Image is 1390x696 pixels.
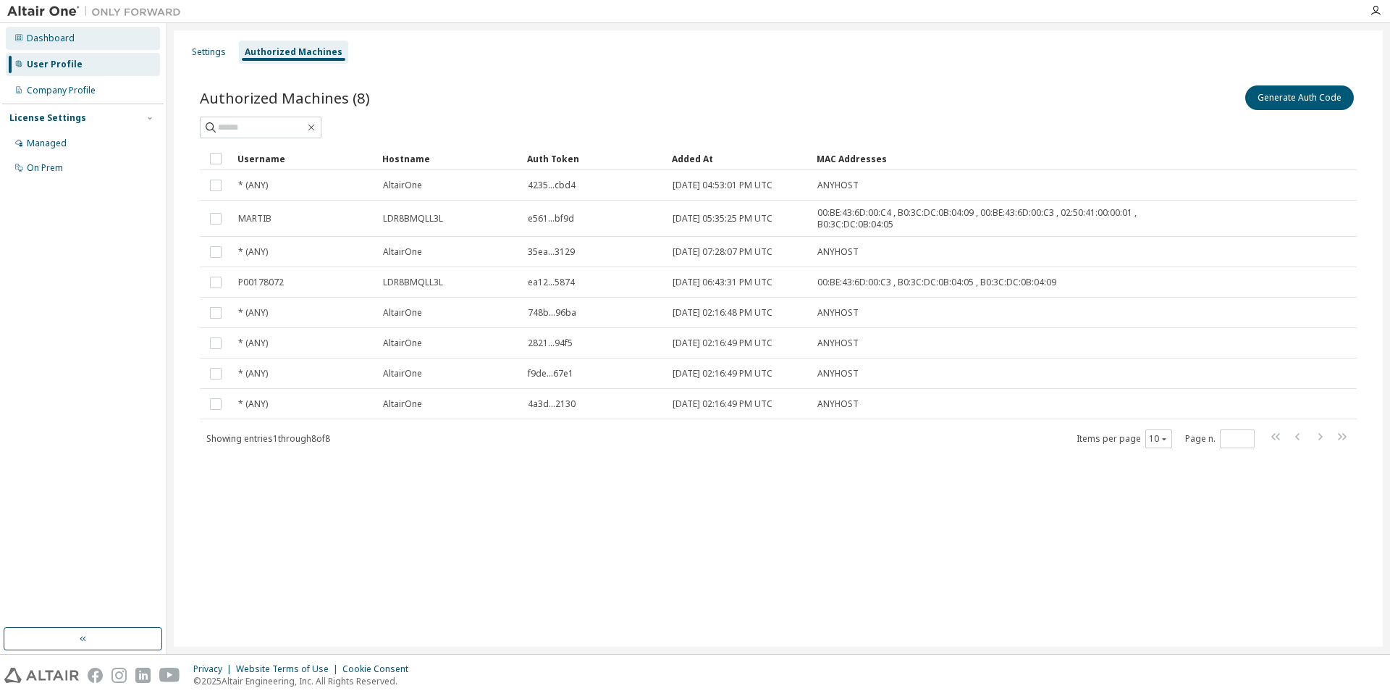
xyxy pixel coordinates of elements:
[673,337,772,349] span: [DATE] 02:16:49 PM UTC
[383,246,422,258] span: AltairOne
[159,668,180,683] img: youtube.svg
[673,246,772,258] span: [DATE] 07:28:07 PM UTC
[527,147,660,170] div: Auth Token
[236,663,342,675] div: Website Terms of Use
[238,398,268,410] span: * (ANY)
[27,59,83,70] div: User Profile
[817,246,859,258] span: ANYHOST
[7,4,188,19] img: Altair One
[673,307,772,319] span: [DATE] 02:16:48 PM UTC
[383,307,422,319] span: AltairOne
[1149,433,1168,445] button: 10
[193,663,236,675] div: Privacy
[817,337,859,349] span: ANYHOST
[27,33,75,44] div: Dashboard
[238,277,284,288] span: P00178072
[111,668,127,683] img: instagram.svg
[245,46,342,58] div: Authorized Machines
[528,368,573,380] span: f9de...67e1
[383,213,443,225] span: LDR8BMQLL3L
[238,337,268,349] span: * (ANY)
[135,668,151,683] img: linkedin.svg
[1077,429,1172,448] span: Items per page
[237,147,371,170] div: Username
[342,663,417,675] div: Cookie Consent
[200,88,370,108] span: Authorized Machines (8)
[27,138,67,149] div: Managed
[1245,85,1354,110] button: Generate Auth Code
[673,213,772,225] span: [DATE] 05:35:25 PM UTC
[817,398,859,410] span: ANYHOST
[673,398,772,410] span: [DATE] 02:16:49 PM UTC
[383,398,422,410] span: AltairOne
[1185,429,1255,448] span: Page n.
[672,147,805,170] div: Added At
[238,307,268,319] span: * (ANY)
[817,180,859,191] span: ANYHOST
[238,246,268,258] span: * (ANY)
[528,277,575,288] span: ea12...5874
[193,675,417,687] p: © 2025 Altair Engineering, Inc. All Rights Reserved.
[528,398,576,410] span: 4a3d...2130
[817,207,1204,230] span: 00:BE:43:6D:00:C4 , B0:3C:DC:0B:04:09 , 00:BE:43:6D:00:C3 , 02:50:41:00:00:01 , B0:3C:DC:0B:04:05
[27,162,63,174] div: On Prem
[4,668,79,683] img: altair_logo.svg
[528,246,575,258] span: 35ea...3129
[528,213,574,225] span: e561...bf9d
[817,147,1205,170] div: MAC Addresses
[238,368,268,380] span: * (ANY)
[383,368,422,380] span: AltairOne
[383,180,422,191] span: AltairOne
[206,432,330,445] span: Showing entries 1 through 8 of 8
[528,337,573,349] span: 2821...94f5
[382,147,515,170] div: Hostname
[673,368,772,380] span: [DATE] 02:16:49 PM UTC
[817,368,859,380] span: ANYHOST
[27,85,96,96] div: Company Profile
[383,277,443,288] span: LDR8BMQLL3L
[88,668,103,683] img: facebook.svg
[673,180,772,191] span: [DATE] 04:53:01 PM UTC
[817,307,859,319] span: ANYHOST
[817,277,1056,288] span: 00:BE:43:6D:00:C3 , B0:3C:DC:0B:04:05 , B0:3C:DC:0B:04:09
[528,180,576,191] span: 4235...cbd4
[528,307,576,319] span: 748b...96ba
[383,337,422,349] span: AltairOne
[238,213,271,225] span: MARTIB
[673,277,772,288] span: [DATE] 06:43:31 PM UTC
[192,46,226,58] div: Settings
[9,112,86,124] div: License Settings
[238,180,268,191] span: * (ANY)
